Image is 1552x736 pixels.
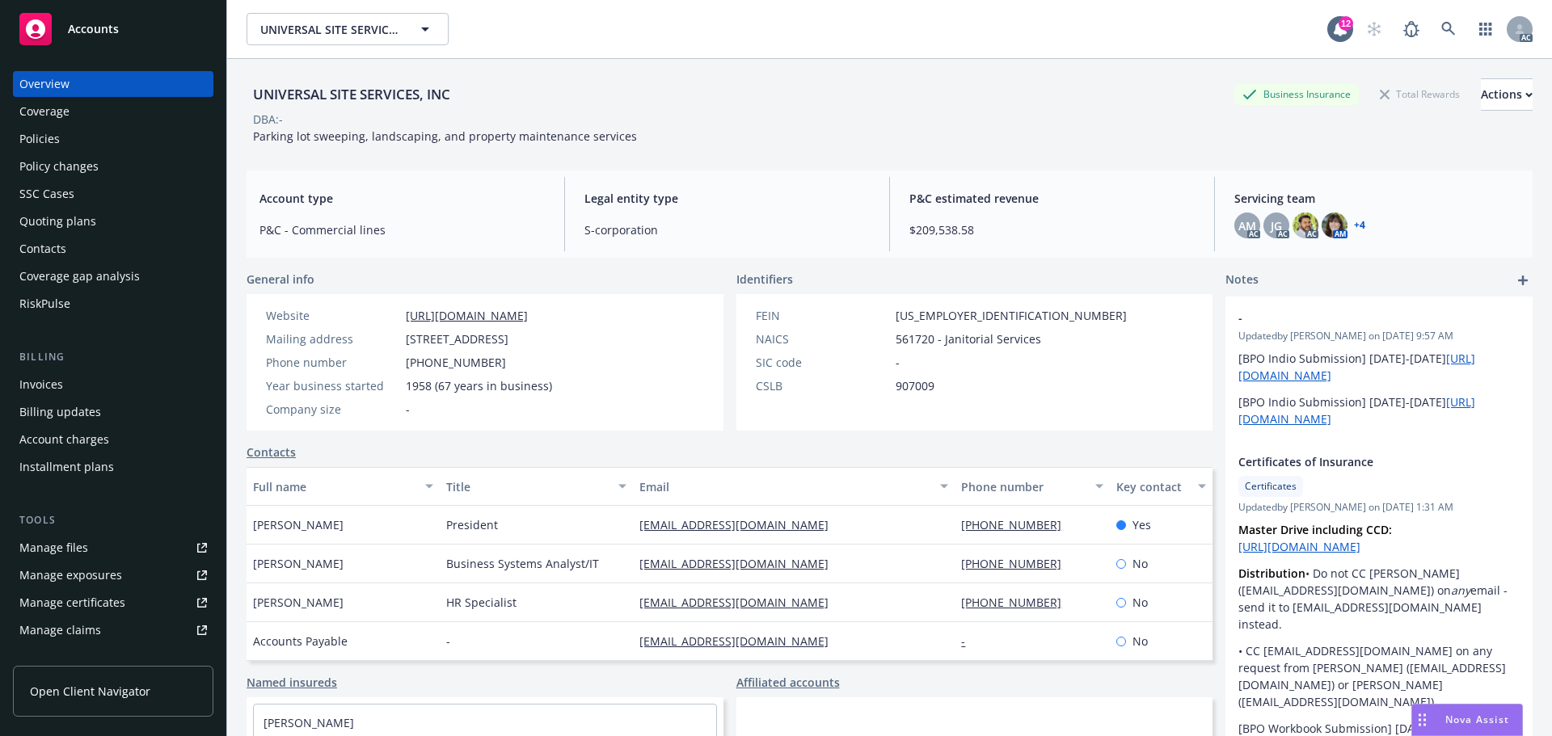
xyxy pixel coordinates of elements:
[253,516,344,533] span: [PERSON_NAME]
[1238,329,1520,343] span: Updated by [PERSON_NAME] on [DATE] 9:57 AM
[639,517,841,532] a: [EMAIL_ADDRESS][DOMAIN_NAME]
[247,467,440,506] button: Full name
[639,595,841,610] a: [EMAIL_ADDRESS][DOMAIN_NAME]
[13,71,213,97] a: Overview
[961,633,978,649] a: -
[1132,555,1148,572] span: No
[896,307,1127,324] span: [US_EMPLOYER_IDENTIFICATION_NUMBER]
[13,562,213,588] a: Manage exposures
[446,555,599,572] span: Business Systems Analyst/IT
[1238,453,1478,470] span: Certificates of Insurance
[1445,713,1509,726] span: Nova Assist
[1238,522,1392,537] strong: Master Drive including CCD:
[639,478,930,495] div: Email
[1354,221,1365,230] a: +4
[259,190,545,207] span: Account type
[13,126,213,152] a: Policies
[955,467,1109,506] button: Phone number
[1238,500,1520,515] span: Updated by [PERSON_NAME] on [DATE] 1:31 AM
[1395,13,1428,45] a: Report a Bug
[1238,217,1256,234] span: AM
[1271,217,1282,234] span: JG
[13,590,213,616] a: Manage certificates
[1234,190,1520,207] span: Servicing team
[961,556,1074,571] a: [PHONE_NUMBER]
[13,99,213,124] a: Coverage
[13,535,213,561] a: Manage files
[1238,309,1478,326] span: -
[1432,13,1465,45] a: Search
[19,71,70,97] div: Overview
[440,467,633,506] button: Title
[584,221,870,238] span: S-corporation
[639,633,841,649] a: [EMAIL_ADDRESS][DOMAIN_NAME]
[247,84,457,105] div: UNIVERSAL SITE SERVICES, INC
[896,377,934,394] span: 907009
[247,13,449,45] button: UNIVERSAL SITE SERVICES, INC
[1225,297,1533,440] div: -Updatedby [PERSON_NAME] on [DATE] 9:57 AM[BPO Indio Submission] [DATE]-[DATE][URL][DOMAIN_NAME][...
[13,427,213,452] a: Account charges
[247,271,314,288] span: General info
[1339,16,1353,31] div: 12
[961,517,1074,532] a: [PHONE_NUMBER]
[1245,479,1297,494] span: Certificates
[19,645,95,671] div: Manage BORs
[19,617,101,643] div: Manage claims
[756,330,889,347] div: NAICS
[19,181,74,207] div: SSC Cases
[756,377,889,394] div: CSLB
[266,401,399,418] div: Company size
[266,354,399,371] div: Phone number
[961,478,1085,495] div: Phone number
[406,308,528,323] a: [URL][DOMAIN_NAME]
[68,23,119,36] span: Accounts
[446,633,450,650] span: -
[1481,79,1533,110] div: Actions
[1238,566,1305,581] strong: Distribution
[1293,212,1318,238] img: photo
[1132,633,1148,650] span: No
[30,683,150,700] span: Open Client Navigator
[13,512,213,528] div: Tools
[909,221,1195,238] span: $209,538.58
[1513,271,1533,290] a: add
[1225,271,1259,290] span: Notes
[13,617,213,643] a: Manage claims
[736,271,793,288] span: Identifiers
[253,594,344,611] span: [PERSON_NAME]
[1411,704,1523,736] button: Nova Assist
[1358,13,1390,45] a: Start snowing
[266,377,399,394] div: Year business started
[19,263,140,289] div: Coverage gap analysis
[446,516,498,533] span: President
[406,330,508,347] span: [STREET_ADDRESS]
[19,99,70,124] div: Coverage
[264,715,354,730] a: [PERSON_NAME]
[260,21,400,38] span: UNIVERSAL SITE SERVICES, INC
[253,478,415,495] div: Full name
[639,556,841,571] a: [EMAIL_ADDRESS][DOMAIN_NAME]
[1132,594,1148,611] span: No
[1322,212,1347,238] img: photo
[19,454,114,480] div: Installment plans
[584,190,870,207] span: Legal entity type
[19,427,109,452] div: Account charges
[1110,467,1212,506] button: Key contact
[253,111,283,128] div: DBA: -
[13,6,213,52] a: Accounts
[446,478,609,495] div: Title
[1451,582,1470,598] em: any
[756,307,889,324] div: FEIN
[406,377,552,394] span: 1958 (67 years in business)
[1238,393,1520,427] p: [BPO Indio Submission] [DATE]-[DATE]
[19,236,66,262] div: Contacts
[247,444,296,461] a: Contacts
[1412,704,1432,735] div: Drag to move
[13,208,213,234] a: Quoting plans
[13,399,213,425] a: Billing updates
[1132,516,1151,533] span: Yes
[13,645,213,671] a: Manage BORs
[736,674,840,691] a: Affiliated accounts
[19,372,63,397] div: Invoices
